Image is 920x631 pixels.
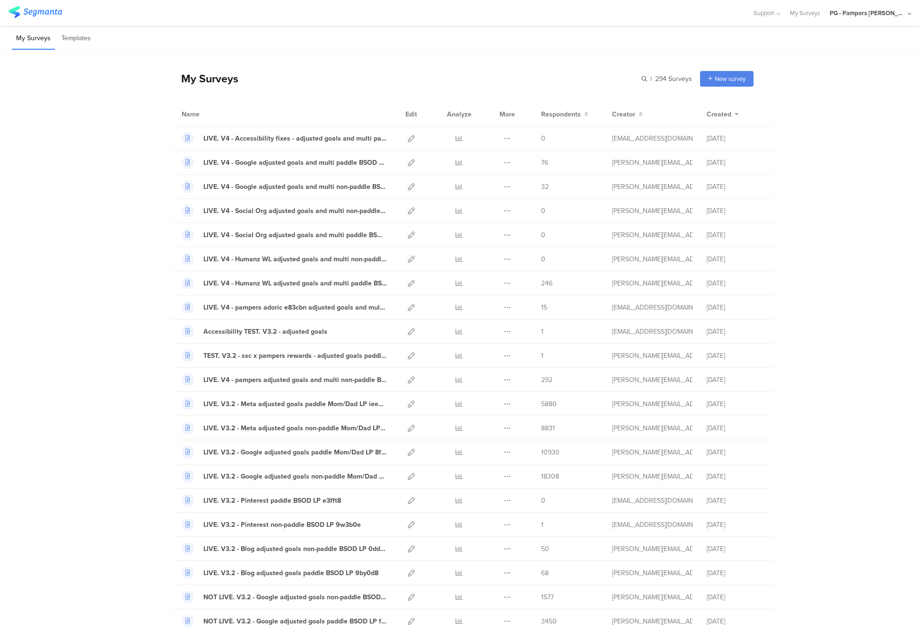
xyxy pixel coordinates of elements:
span: Created [707,109,731,119]
div: hougui.yh.1@pg.com [612,327,692,337]
div: [DATE] [707,592,763,602]
li: My Surveys [12,27,55,50]
a: Accessibility TEST. V3.2 - adjusted goals [182,325,327,338]
div: PG - Pampers [PERSON_NAME] [830,9,905,18]
div: aguiar.s@pg.com [612,375,692,385]
span: 76 [541,158,548,168]
span: 5880 [541,399,557,409]
span: 18308 [541,471,559,481]
div: hougui.yh.1@pg.com [612,520,692,530]
span: 68 [541,568,549,578]
a: LIVE. V4 - Humanz WL adjusted goals and multi paddle BSOD LP ua6eed [182,277,387,289]
div: LIVE. V4 - Google adjusted goals and multi paddle BSOD LP 3t4561 [203,158,387,168]
a: LIVE. V4 - Social Org adjusted goals and multi paddle BSOD LP 60p2b9 [182,229,387,241]
img: segmanta logo [9,6,62,18]
div: LIVE. V3.2 - Google adjusted goals non-paddle Mom/Dad LP 42vc37 [203,471,387,481]
div: aguiar.s@pg.com [612,447,692,457]
div: LIVE. V3.2 - Blog adjusted goals paddle BSOD LP 9by0d8 [203,568,378,578]
li: Templates [57,27,95,50]
a: LIVE. V4 - pampers adoric e83cbn adjusted goals and multi BSOD LP [182,301,387,313]
div: aguiar.s@pg.com [612,278,692,288]
div: aguiar.s@pg.com [612,568,692,578]
div: Accessibility TEST. V3.2 - adjusted goals [203,327,327,337]
span: 0 [541,206,545,216]
span: 10930 [541,447,560,457]
div: aguiar.s@pg.com [612,592,692,602]
div: LIVE. V3.2 - Google adjusted goals paddle Mom/Dad LP 8fx90a [203,447,387,457]
div: LIVE. V4 - pampers adjusted goals and multi non-paddle BSOD LP c5s842 [203,375,387,385]
div: [DATE] [707,375,763,385]
div: [DATE] [707,399,763,409]
span: New survey [715,74,745,83]
div: [DATE] [707,230,763,240]
div: aguiar.s@pg.com [612,230,692,240]
div: [DATE] [707,158,763,168]
div: aguiar.s@pg.com [612,544,692,554]
a: NOT LIVE. V3.2 - Google adjusted goals paddle BSOD LP fe6cz4 [182,615,387,627]
span: 0 [541,133,545,143]
div: [DATE] [707,471,763,481]
div: LIVE. V4 - pampers adoric e83cbn adjusted goals and multi BSOD LP [203,302,387,312]
a: LIVE. V3.2 - Google adjusted goals non-paddle Mom/Dad LP 42vc37 [182,470,387,482]
a: TEST. V3.2 - ssc x pampers rewards - adjusted goals paddle BSOD LP ec6ede [182,349,387,362]
span: Creator [612,109,635,119]
div: aguiar.s@pg.com [612,399,692,409]
div: aguiar.s@pg.com [612,182,692,192]
a: LIVE. V4 - Google adjusted goals and multi non-paddle BSOD LP ocf695 [182,180,387,193]
div: hougui.yh.1@pg.com [612,133,692,143]
div: LIVE. V4 - Google adjusted goals and multi non-paddle BSOD LP ocf695 [203,182,387,192]
div: [DATE] [707,327,763,337]
div: aguiar.s@pg.com [612,351,692,361]
div: LIVE. V4 - Social Org adjusted goals and multi paddle BSOD LP 60p2b9 [203,230,387,240]
a: LIVE. V4 - Google adjusted goals and multi paddle BSOD LP 3t4561 [182,156,387,169]
a: LIVE. V3.2 - Meta adjusted goals paddle Mom/Dad LP iee78e [182,398,387,410]
div: NOT LIVE. V3.2 - Google adjusted goals paddle BSOD LP fe6cz4 [203,616,387,626]
span: 15 [541,302,547,312]
div: [DATE] [707,616,763,626]
span: 1577 [541,592,554,602]
span: 294 Surveys [655,74,692,84]
span: Support [754,9,774,18]
div: [DATE] [707,206,763,216]
span: 3450 [541,616,557,626]
div: [DATE] [707,133,763,143]
div: My Surveys [172,71,238,87]
div: Edit [401,102,421,126]
a: NOT LIVE. V3.2 - Google adjusted goals non-paddle BSOD LP f0dch1 [182,591,387,603]
div: More [497,102,517,126]
span: 1 [541,520,543,530]
div: aguiar.s@pg.com [612,471,692,481]
div: aguiar.s@pg.com [612,423,692,433]
div: LIVE. V4 - Humanz WL adjusted goals and multi non-paddle BSOD 8cf0dw [203,254,387,264]
div: aguiar.s@pg.com [612,206,692,216]
div: [DATE] [707,568,763,578]
a: LIVE. V4 - Accessibility fixes - adjusted goals and multi paddle BSOD LP 3t4561 [182,132,387,144]
div: [DATE] [707,496,763,506]
span: Respondents [541,109,581,119]
div: [DATE] [707,447,763,457]
div: [DATE] [707,182,763,192]
a: LIVE. V4 - Social Org adjusted goals and multi non-paddle BSOD 0atc98 [182,204,387,217]
div: aguiar.s@pg.com [612,254,692,264]
div: aguiar.s@pg.com [612,158,692,168]
div: LIVE. V3.2 - Blog adjusted goals non-paddle BSOD LP 0dd60g [203,544,387,554]
span: | [649,74,653,84]
div: TEST. V3.2 - ssc x pampers rewards - adjusted goals paddle BSOD LP ec6ede [203,351,387,361]
span: 32 [541,182,549,192]
button: Created [707,109,739,119]
span: 292 [541,375,552,385]
div: LIVE. V4 - Social Org adjusted goals and multi non-paddle BSOD 0atc98 [203,206,387,216]
a: LIVE. V3.2 - Meta adjusted goals non-paddle Mom/Dad LP afxe35 [182,422,387,434]
span: 1 [541,351,543,361]
div: LIVE. V3.2 - Meta adjusted goals paddle Mom/Dad LP iee78e [203,399,387,409]
div: LIVE. V3.2 - Pinterest paddle BSOD LP e3fft8 [203,496,341,506]
button: Respondents [541,109,588,119]
a: LIVE. V4 - pampers adjusted goals and multi non-paddle BSOD LP c5s842 [182,373,387,386]
div: [DATE] [707,302,763,312]
div: [DATE] [707,254,763,264]
div: LIVE. V3.2 - Pinterest non-paddle BSOD LP 9w3b0e [203,520,361,530]
div: hougui.yh.1@pg.com [612,302,692,312]
span: 0 [541,496,545,506]
span: 0 [541,254,545,264]
div: hougui.yh.1@pg.com [612,496,692,506]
